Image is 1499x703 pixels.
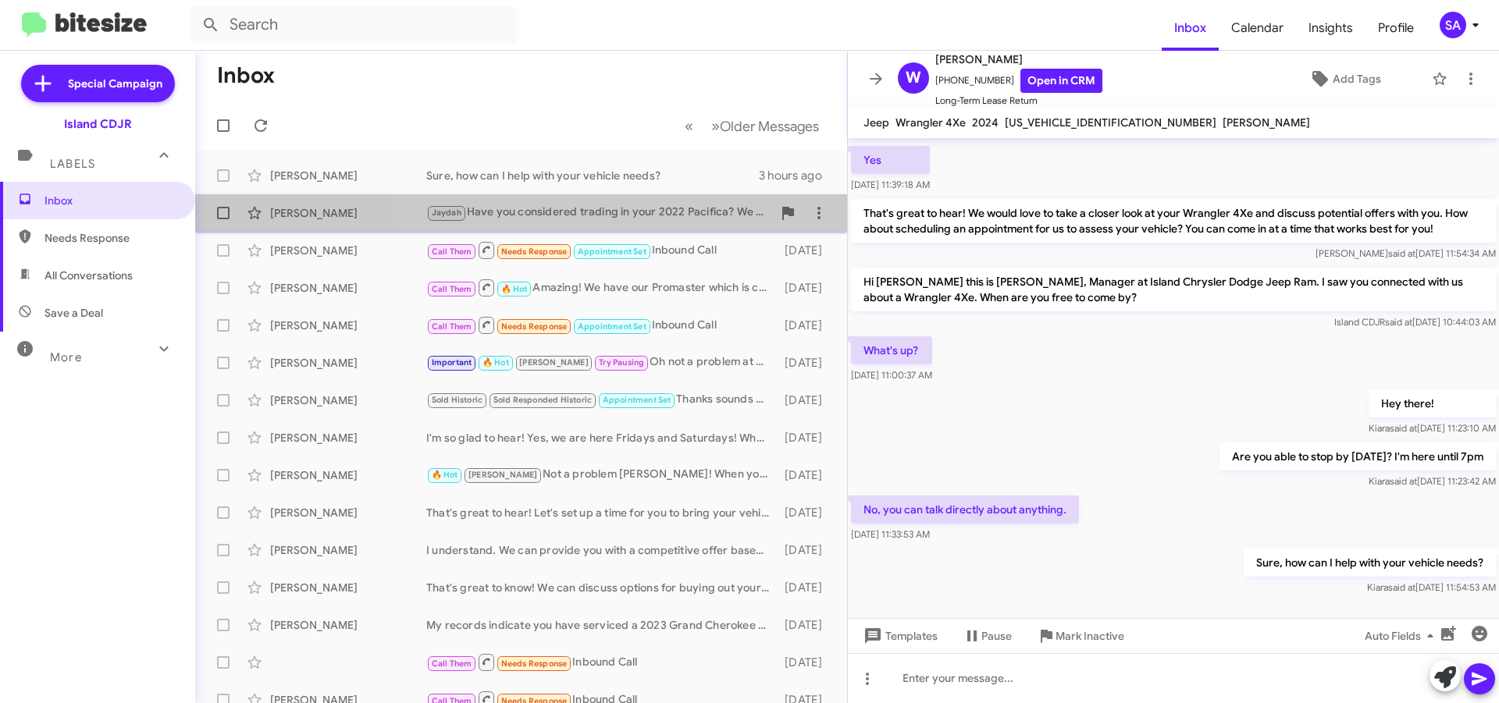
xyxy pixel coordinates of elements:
button: Pause [950,622,1024,650]
div: [PERSON_NAME] [270,505,426,520]
div: [DATE] [777,467,835,483]
span: Needs Response [501,321,568,332]
div: Have you considered trading in your 2022 Pacifica? We did just get in the all new 2026 models! [426,204,772,222]
div: Oh not a problem at all [PERSON_NAME] I completely understand! I am here to help when you are ready! [426,353,777,371]
span: [PERSON_NAME] [DATE] 11:54:34 AM [1316,247,1496,259]
span: Kiara [DATE] 11:54:53 AM [1367,581,1496,593]
span: Call Them [432,247,472,257]
a: Open in CRM [1020,69,1102,93]
div: Thanks sounds good! See you then [426,391,777,409]
span: 🔥 Hot [501,284,528,294]
span: » [711,116,720,136]
span: Long-Term Lease Return [935,93,1102,108]
div: [DATE] [777,430,835,446]
p: Hi [PERSON_NAME] this is [PERSON_NAME], Manager at Island Chrysler Dodge Jeep Ram. I saw you conn... [851,268,1496,311]
span: Templates [860,622,938,650]
p: Sure, how can I help with your vehicle needs? [1244,549,1496,577]
div: 3 hours ago [759,168,835,183]
span: Island CDJR [DATE] 10:44:03 AM [1334,316,1496,328]
span: Sold Historic [432,395,483,405]
span: said at [1388,247,1415,259]
span: 2024 [972,115,999,130]
span: Kiara [DATE] 11:23:10 AM [1369,422,1496,434]
span: said at [1390,422,1417,434]
div: [PERSON_NAME] [270,280,426,296]
p: Hey there! [1369,389,1496,417]
span: W [906,66,921,91]
div: [PERSON_NAME] [270,318,426,333]
div: Amazing! We have our Promaster which is comparable to the Ford Transit! When are you able to stop... [426,278,777,297]
span: Pause [981,622,1012,650]
nav: Page navigation example [676,110,828,142]
span: said at [1388,581,1415,593]
div: [PERSON_NAME] [270,205,426,221]
div: [DATE] [777,243,835,258]
div: My records indicate you have serviced a 2023 Grand Cherokee with us! Are you still driving it? [426,617,777,633]
button: Next [702,110,828,142]
span: [DATE] 11:39:18 AM [851,179,930,190]
span: Jaydah [432,208,461,218]
span: Appointment Set [578,321,646,332]
span: « [685,116,693,136]
button: Auto Fields [1352,622,1452,650]
span: Call Them [432,321,472,332]
input: Search [189,6,517,44]
div: [DATE] [777,617,835,633]
span: [DATE] 11:00:37 AM [851,369,932,381]
span: Sold Responded Historic [493,395,593,405]
a: Special Campaign [21,65,175,102]
div: [DATE] [777,580,835,595]
div: Island CDJR [64,116,132,132]
span: Kiara [DATE] 11:23:42 AM [1369,475,1496,487]
div: Inbound Call [426,240,777,260]
span: said at [1385,316,1412,328]
div: Not a problem [PERSON_NAME]! When you are in the market to sell or purchase a new vehicle, I am h... [426,466,777,484]
span: Add Tags [1333,65,1381,93]
div: That's great to know! We can discuss options for buying out your lease. Would you like to schedul... [426,580,777,595]
a: Profile [1365,5,1426,51]
a: Inbox [1162,5,1219,51]
div: [PERSON_NAME] [270,392,426,408]
div: [PERSON_NAME] [270,168,426,183]
div: Sure, how can I help with your vehicle needs? [426,168,759,183]
span: Labels [50,157,95,171]
span: Call Them [432,284,472,294]
span: [PHONE_NUMBER] [935,69,1102,93]
div: [PERSON_NAME] [270,617,426,633]
h1: Inbox [217,63,275,88]
span: [DATE] 11:33:53 AM [851,528,930,540]
div: I'm so glad to hear! Yes, we are here Fridays and Saturdays! When would be best for you? [426,430,777,446]
button: Add Tags [1264,65,1424,93]
span: Inbox [45,193,177,208]
span: [PERSON_NAME] [935,50,1102,69]
span: Save a Deal [45,305,103,321]
button: Templates [848,622,950,650]
span: Needs Response [45,230,177,246]
span: [PERSON_NAME] [1223,115,1310,130]
span: Needs Response [501,247,568,257]
p: No, you can talk directly about anything. [851,495,1079,524]
div: [DATE] [777,355,835,371]
span: Try Pausing [599,357,644,367]
button: Mark Inactive [1024,622,1137,650]
div: I understand. We can provide you with a competitive offer based on your vehicle's condition and m... [426,542,777,558]
div: [PERSON_NAME] [270,542,426,558]
div: [DATE] [777,655,835,670]
div: [DATE] [777,280,835,296]
p: That's great to hear! We would love to take a closer look at your Wrangler 4Xe and discuss potent... [851,199,1496,243]
div: SA [1440,12,1466,38]
span: Insights [1296,5,1365,51]
span: Wrangler 4Xe [895,115,966,130]
div: [PERSON_NAME] [270,243,426,258]
span: Jeep [863,115,889,130]
div: [PERSON_NAME] [270,430,426,446]
div: [PERSON_NAME] [270,355,426,371]
button: SA [1426,12,1482,38]
span: Older Messages [720,118,819,135]
span: Calendar [1219,5,1296,51]
p: Yes [851,146,930,174]
span: [US_VEHICLE_IDENTIFICATION_NUMBER] [1005,115,1216,130]
span: 🔥 Hot [432,470,458,480]
span: [PERSON_NAME] [519,357,589,367]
